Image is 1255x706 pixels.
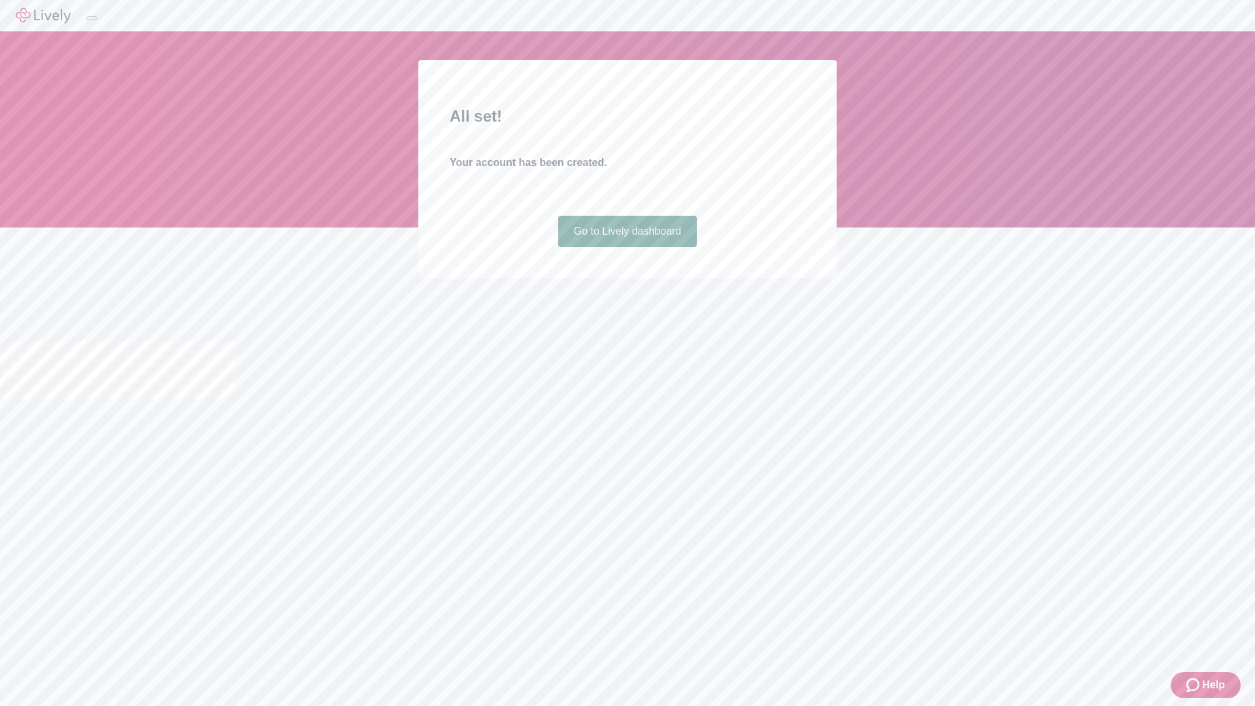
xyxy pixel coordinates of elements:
[16,8,71,24] img: Lively
[1186,677,1202,693] svg: Zendesk support icon
[450,155,805,171] h4: Your account has been created.
[450,105,805,128] h2: All set!
[86,16,97,20] button: Log out
[1202,677,1225,693] span: Help
[1171,672,1241,698] button: Zendesk support iconHelp
[558,216,697,247] a: Go to Lively dashboard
